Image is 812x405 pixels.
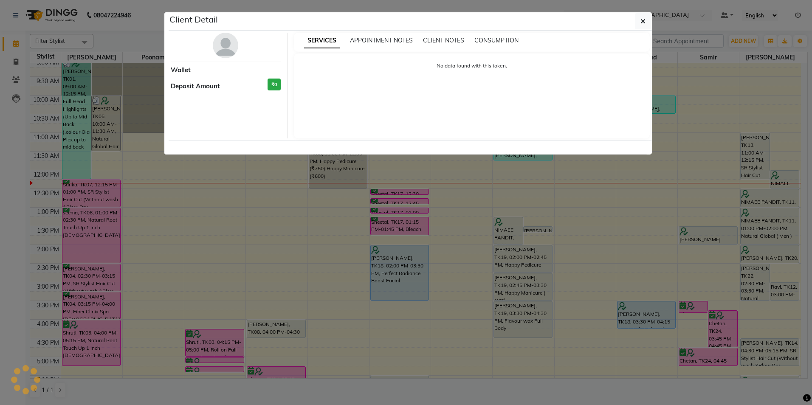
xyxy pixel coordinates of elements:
h3: ₹0 [268,79,281,91]
p: No data found with this token. [302,62,642,70]
span: SERVICES [304,33,340,48]
span: Deposit Amount [171,82,220,91]
span: Wallet [171,65,191,75]
span: APPOINTMENT NOTES [350,37,413,44]
span: CLIENT NOTES [423,37,464,44]
img: avatar [213,33,238,58]
h5: Client Detail [169,13,218,26]
span: CONSUMPTION [474,37,519,44]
